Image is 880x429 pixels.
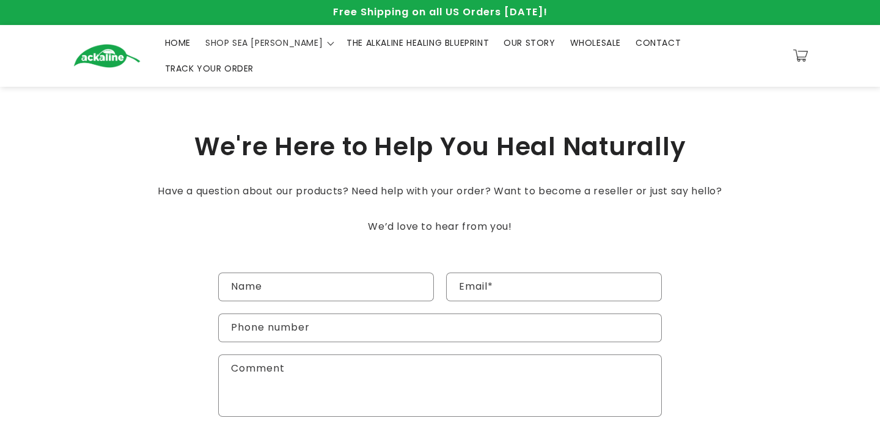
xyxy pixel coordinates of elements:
a: THE ALKALINE HEALING BLUEPRINT [339,30,496,56]
span: We're Here to Help You Heal Naturally [194,129,686,164]
span: HOME [165,37,191,48]
a: CONTACT [628,30,688,56]
span: OUR STORY [504,37,555,48]
span: THE ALKALINE HEALING BLUEPRINT [346,37,489,48]
summary: SHOP SEA [PERSON_NAME] [198,30,339,56]
span: SHOP SEA [PERSON_NAME] [205,37,323,48]
a: TRACK YOUR ORDER [158,56,262,81]
img: Ackaline [73,44,141,68]
span: CONTACT [636,37,681,48]
a: HOME [158,30,198,56]
span: WHOLESALE [570,37,621,48]
p: Have a question about our products? Need help with your order? Want to become a reseller or just ... [73,183,807,235]
span: TRACK YOUR ORDER [165,63,254,74]
a: OUR STORY [496,30,562,56]
a: WHOLESALE [563,30,628,56]
span: Free Shipping on all US Orders [DATE]! [333,5,548,19]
